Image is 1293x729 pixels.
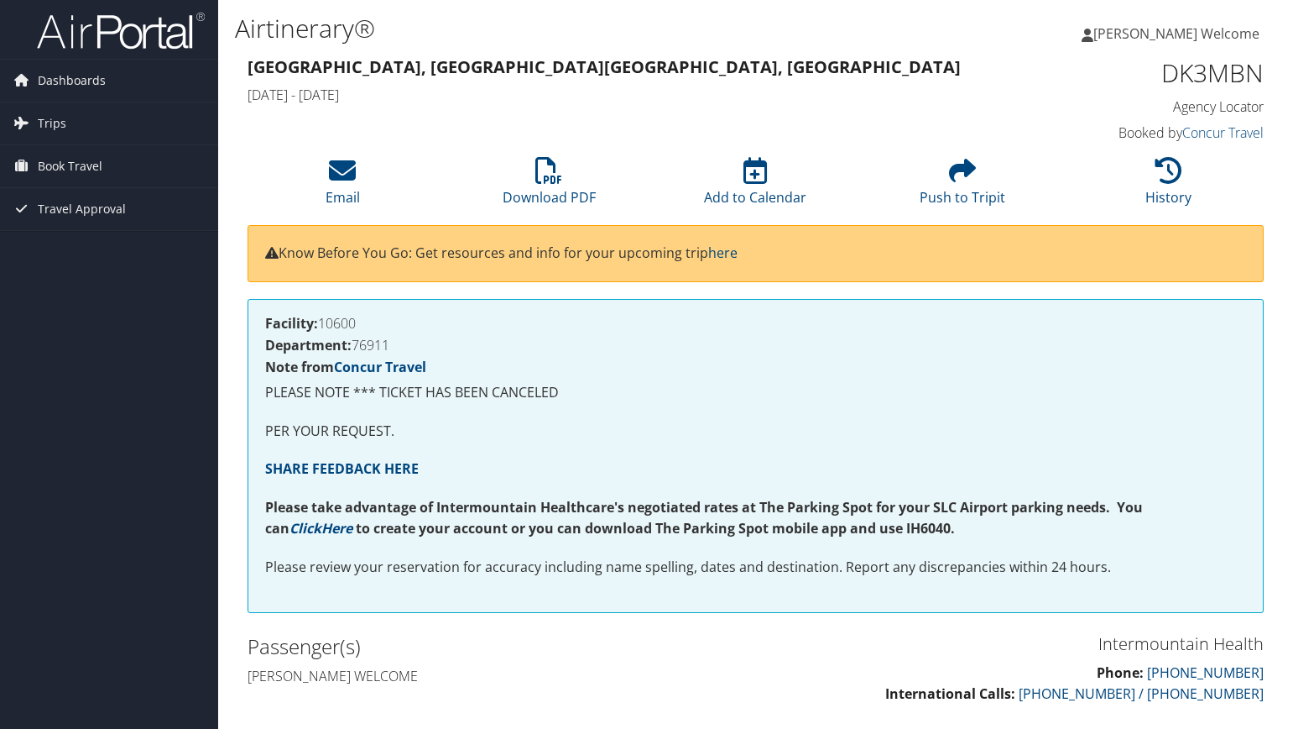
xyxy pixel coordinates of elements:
span: [PERSON_NAME] Welcome [1093,24,1259,43]
p: Know Before You Go: Get resources and info for your upcoming trip [265,243,1246,265]
a: Add to Calendar [704,166,806,207]
span: Trips [38,102,66,144]
p: Please review your reservation for accuracy including name spelling, dates and destination. Repor... [265,557,1246,579]
strong: Facility: [265,314,318,333]
strong: [GEOGRAPHIC_DATA], [GEOGRAPHIC_DATA] [GEOGRAPHIC_DATA], [GEOGRAPHIC_DATA] [248,55,961,78]
strong: Phone: [1097,663,1144,682]
h1: Airtinerary® [235,11,929,46]
h4: Agency Locator [1029,97,1264,116]
a: Here [321,519,352,538]
strong: Please take advantage of Intermountain Healthcare's negotiated rates at The Parking Spot for your... [265,498,1143,538]
span: Book Travel [38,145,102,187]
a: [PHONE_NUMBER] / [PHONE_NUMBER] [1019,684,1264,703]
img: airportal-logo.png [37,11,205,50]
a: Email [326,166,360,207]
span: Dashboards [38,60,106,102]
a: Push to Tripit [920,166,1005,207]
a: Download PDF [503,166,596,207]
strong: to create your account or you can download The Parking Spot mobile app and use IH6040. [356,519,955,538]
strong: International Calls: [885,684,1015,703]
a: here [708,244,738,262]
h4: [DATE] - [DATE] [248,86,1004,104]
a: Concur Travel [1182,123,1264,142]
h3: Intermountain Health [769,632,1264,656]
a: SHARE FEEDBACK HERE [265,459,419,478]
a: Concur Travel [334,358,426,376]
h2: Passenger(s) [248,632,743,661]
h4: [PERSON_NAME] Welcome [248,667,743,685]
a: [PHONE_NUMBER] [1147,663,1264,682]
h1: DK3MBN [1029,55,1264,91]
p: PLEASE NOTE *** TICKET HAS BEEN CANCELED [265,382,1246,404]
a: [PERSON_NAME] Welcome [1082,8,1276,59]
h4: 76911 [265,338,1246,352]
h4: 10600 [265,317,1246,330]
p: PER YOUR REQUEST. [265,421,1246,443]
strong: Department: [265,336,352,354]
a: Click [289,519,321,538]
span: Travel Approval [38,188,126,230]
h4: Booked by [1029,123,1264,142]
strong: Note from [265,358,426,376]
a: History [1145,166,1191,207]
